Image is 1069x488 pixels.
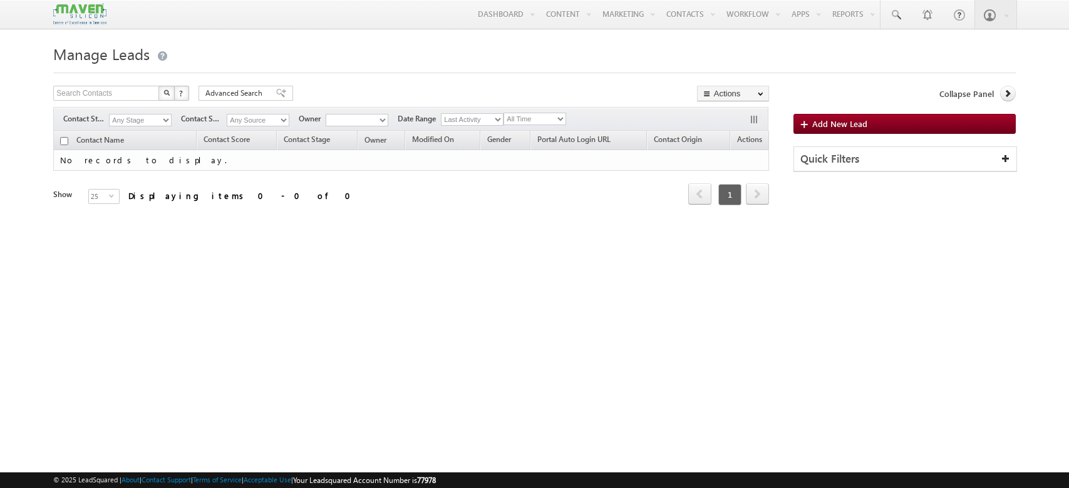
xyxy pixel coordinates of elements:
span: Manage Leads [53,44,150,64]
a: Contact Name [70,133,130,150]
span: 25 [89,190,109,203]
span: select [109,193,119,198]
span: Contact Origin [654,135,702,144]
span: Collapse Panel [939,88,994,99]
span: next [746,183,769,205]
img: Search [163,89,170,96]
a: Contact Origin [648,133,708,149]
a: About [121,475,140,484]
span: Contact Source [181,113,227,125]
div: Show [53,189,78,200]
img: Custom Logo [53,3,106,25]
span: Date Range [398,113,441,125]
div: Quick Filters [794,147,1016,171]
span: ? [179,88,185,98]
td: No records to display. [53,150,768,171]
span: 77978 [417,475,436,485]
a: Modified On [406,133,460,149]
a: next [746,185,769,205]
span: Contact Stage [63,113,109,125]
span: Actions [731,133,768,149]
a: Contact Stage [277,133,336,149]
span: Gender [487,135,511,144]
span: Portal Auto Login URL [537,135,611,144]
a: Portal Auto Login URL [531,133,617,149]
span: Owner [364,135,386,145]
a: Contact Score [197,133,256,149]
a: Acceptable Use [244,475,291,484]
a: Contact Support [142,475,191,484]
a: Gender [481,133,517,149]
a: prev [688,185,711,205]
button: ? [174,86,189,101]
span: 1 [718,184,741,205]
button: Actions [697,86,769,101]
span: © 2025 LeadSquared | | | | | [53,474,436,486]
span: Add New Lead [812,118,867,129]
span: Owner [299,113,326,125]
input: Check all records [60,137,68,145]
a: Terms of Service [193,475,242,484]
span: prev [688,183,711,205]
span: Your Leadsquared Account Number is [293,475,436,485]
span: Contact Stage [284,135,330,144]
span: Contact Score [204,135,250,144]
div: Displaying items 0 - 0 of 0 [128,188,358,203]
span: Modified On [412,135,454,144]
span: Advanced Search [205,88,266,99]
